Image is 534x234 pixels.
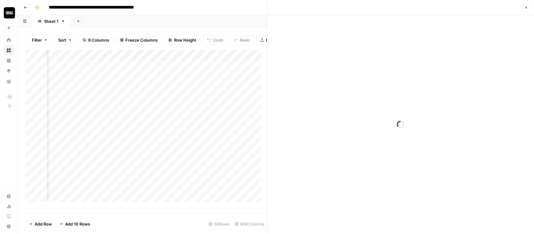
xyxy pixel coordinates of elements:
span: Redo [240,37,250,43]
span: Filter [32,37,42,43]
button: Add 10 Rows [56,219,94,229]
button: Export CSV [256,35,292,45]
a: Learning Hub [4,211,14,221]
span: Add 10 Rows [65,221,90,227]
div: 56 Rows [206,219,232,229]
button: Redo [230,35,254,45]
a: Insights [4,56,14,66]
a: Browse [4,45,14,55]
span: Add Row [35,221,52,227]
button: Undo [203,35,227,45]
span: Row Height [174,37,196,43]
button: Workspace: Contact Studios [4,5,14,21]
span: 8 Columns [88,37,109,43]
button: Sort [54,35,76,45]
img: Contact Studios Logo [4,7,15,18]
button: Help + Support [4,221,14,231]
button: Add Row [25,219,56,229]
span: Freeze Columns [125,37,158,43]
div: 8/8 Columns [232,219,267,229]
div: Sheet 1 [44,18,58,24]
button: Filter [28,35,52,45]
a: Home [4,35,14,45]
button: Freeze Columns [116,35,162,45]
button: Row Height [164,35,201,45]
a: Your Data [4,76,14,86]
a: Usage [4,201,14,211]
a: Opportunities [4,66,14,76]
span: Undo [213,37,223,43]
button: 8 Columns [79,35,113,45]
a: Settings [4,191,14,201]
a: Sheet 1 [32,15,71,28]
span: Sort [58,37,66,43]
